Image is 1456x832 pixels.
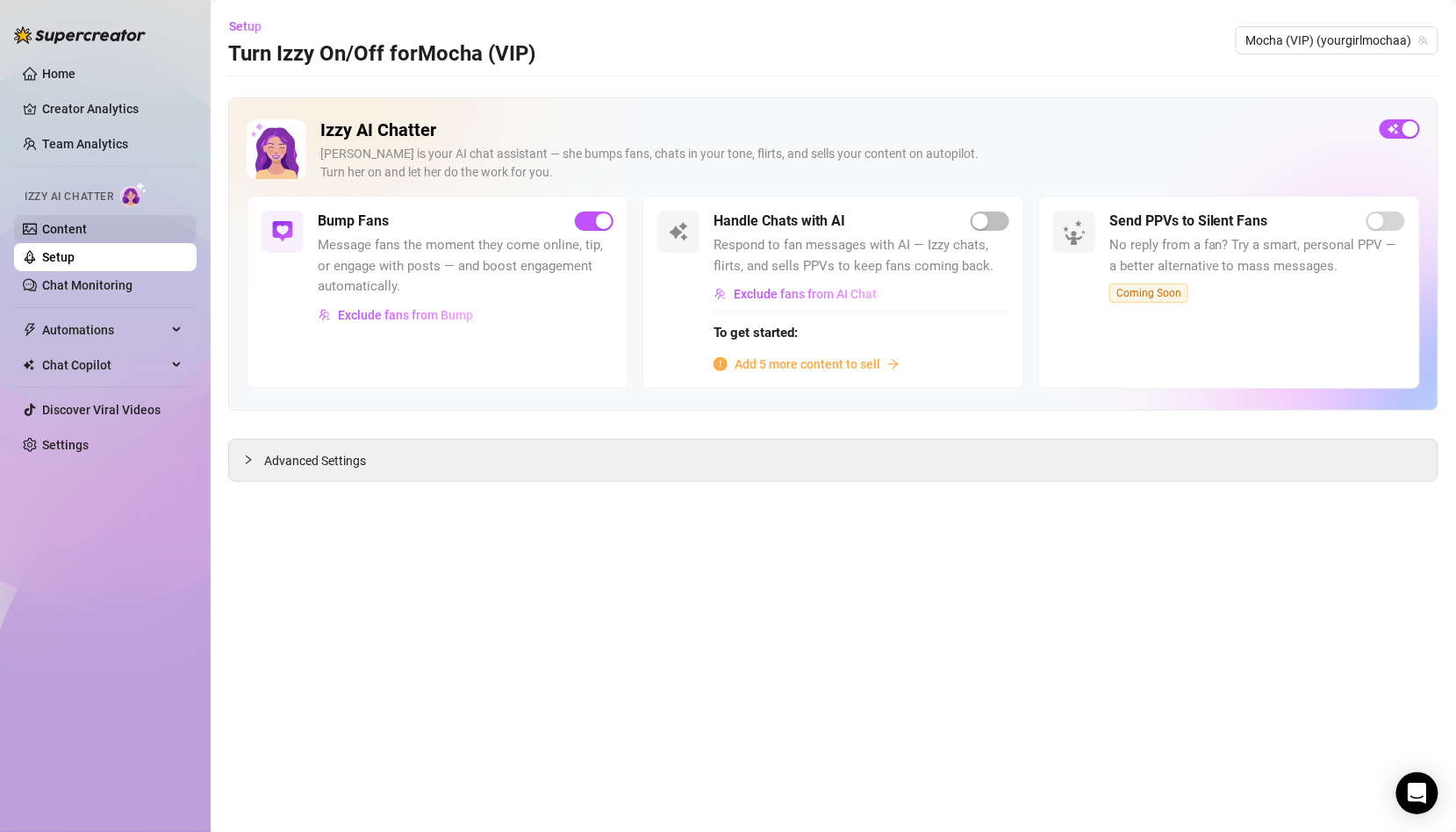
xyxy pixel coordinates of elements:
button: Setup [228,12,276,40]
img: Chat Copilot [23,359,34,371]
div: collapsed [243,450,264,470]
a: Setup [42,250,75,264]
span: thunderbolt [23,323,37,337]
h2: Izzy AI Chatter [320,119,1366,141]
h5: Bump Fans [318,211,389,232]
span: Izzy AI Chatter [25,189,113,205]
a: Discover Viral Videos [42,403,161,417]
a: Settings [42,438,89,452]
span: team [1418,35,1429,46]
span: Respond to fan messages with AI — Izzy chats, flirts, and sells PPVs to keep fans coming back. [714,235,1009,276]
a: Team Analytics [42,137,128,151]
div: [PERSON_NAME] is your AI chat assistant — she bumps fans, chats in your tone, flirts, and sells y... [320,145,1366,182]
img: Izzy AI Chatter [247,119,306,179]
span: Advanced Settings [264,451,366,470]
a: Creator Analytics [42,95,183,123]
span: Message fans the moment they come online, tip, or engage with posts — and boost engagement automa... [318,235,613,298]
span: Chat Copilot [42,351,167,379]
a: Chat Monitoring [42,278,133,292]
span: info-circle [714,357,728,371]
img: svg%3e [272,221,293,242]
span: Mocha (VIP) (yourgirlmochaa) [1246,27,1428,54]
h5: Send PPVs to Silent Fans [1109,211,1268,232]
button: Exclude fans from Bump [318,301,474,329]
img: svg%3e [668,221,689,242]
span: Setup [229,19,262,33]
img: silent-fans-ppv-o-N6Mmdf.svg [1063,220,1091,248]
strong: To get started: [714,325,798,341]
img: AI Chatter [120,182,147,207]
img: svg%3e [319,309,331,321]
span: Exclude fans from Bump [338,308,473,322]
span: arrow-right [887,358,900,370]
span: Coming Soon [1109,283,1188,303]
button: Exclude fans from AI Chat [714,280,878,308]
a: Content [42,222,87,236]
h3: Turn Izzy On/Off for Mocha (VIP) [228,40,535,68]
span: No reply from a fan? Try a smart, personal PPV — a better alternative to mass messages. [1109,235,1405,276]
h5: Handle Chats with AI [714,211,845,232]
div: Open Intercom Messenger [1396,772,1438,814]
span: Automations [42,316,167,344]
img: svg%3e [714,288,727,300]
img: logo-BBDzfeDw.svg [14,26,146,44]
a: Home [42,67,75,81]
span: collapsed [243,455,254,465]
span: Exclude fans from AI Chat [734,287,877,301]
span: Add 5 more content to sell [735,355,880,374]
